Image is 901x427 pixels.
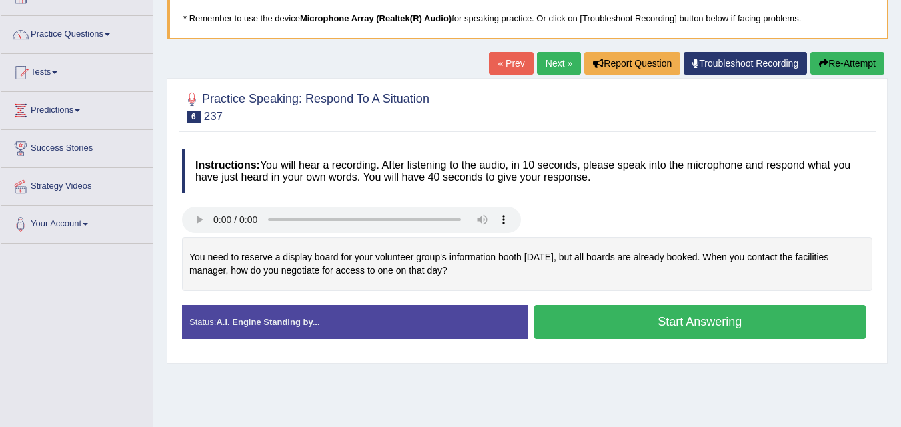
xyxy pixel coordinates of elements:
[1,54,153,87] a: Tests
[1,168,153,201] a: Strategy Videos
[1,206,153,239] a: Your Account
[489,52,533,75] a: « Prev
[182,305,528,339] div: Status:
[300,13,452,23] b: Microphone Array (Realtek(R) Audio)
[1,130,153,163] a: Success Stories
[216,317,319,327] strong: A.I. Engine Standing by...
[1,92,153,125] a: Predictions
[584,52,680,75] button: Report Question
[204,110,223,123] small: 237
[187,111,201,123] span: 6
[684,52,807,75] a: Troubleshoot Recording
[1,16,153,49] a: Practice Questions
[182,237,872,291] div: You need to reserve a display board for your volunteer group's information booth [DATE], but all ...
[534,305,866,339] button: Start Answering
[537,52,581,75] a: Next »
[182,149,872,193] h4: You will hear a recording. After listening to the audio, in 10 seconds, please speak into the mic...
[810,52,884,75] button: Re-Attempt
[195,159,260,171] b: Instructions:
[182,89,429,123] h2: Practice Speaking: Respond To A Situation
